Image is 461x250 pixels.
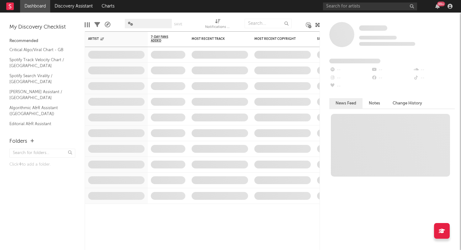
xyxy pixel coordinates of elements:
[9,72,69,85] a: Spotify Search Virality / [GEOGRAPHIC_DATA]
[9,24,75,31] div: My Discovery Checklist
[371,66,413,74] div: --
[105,16,110,34] div: A&R Pipeline
[205,24,230,31] div: Notifications (Artist)
[329,66,371,74] div: --
[359,25,387,31] a: Some Artist
[9,37,75,45] div: Recommended
[9,88,69,101] a: [PERSON_NAME] Assistant / [GEOGRAPHIC_DATA]
[371,74,413,82] div: --
[9,149,75,158] input: Search for folders...
[9,138,27,145] div: Folders
[245,19,292,28] input: Search...
[174,23,182,26] button: Save
[151,35,176,43] span: 7-Day Fans Added
[9,46,69,53] a: Critical Algo/Viral Chart - GB
[9,104,69,117] a: Algorithmic A&R Assistant ([GEOGRAPHIC_DATA])
[323,3,417,10] input: Search for artists
[88,37,135,41] div: Artist
[192,37,239,41] div: Most Recent Track
[9,161,75,168] div: Click to add a folder.
[359,42,415,46] span: 0 fans last week
[317,37,364,41] div: Spotify Monthly Listeners
[413,66,455,74] div: --
[9,56,69,69] a: Spotify Track Velocity Chart / [GEOGRAPHIC_DATA]
[94,16,100,34] div: Filters
[329,74,371,82] div: --
[435,4,440,9] button: 99+
[85,16,90,34] div: Edit Columns
[329,98,363,109] button: News Feed
[386,98,428,109] button: Change History
[254,37,301,41] div: Most Recent Copyright
[205,16,230,34] div: Notifications (Artist)
[329,82,371,90] div: --
[363,98,386,109] button: Notes
[9,120,69,133] a: Editorial A&R Assistant ([GEOGRAPHIC_DATA])
[437,2,445,6] div: 99 +
[329,59,380,63] span: Fans Added by Platform
[413,74,455,82] div: --
[359,36,397,40] span: Tracking Since: [DATE]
